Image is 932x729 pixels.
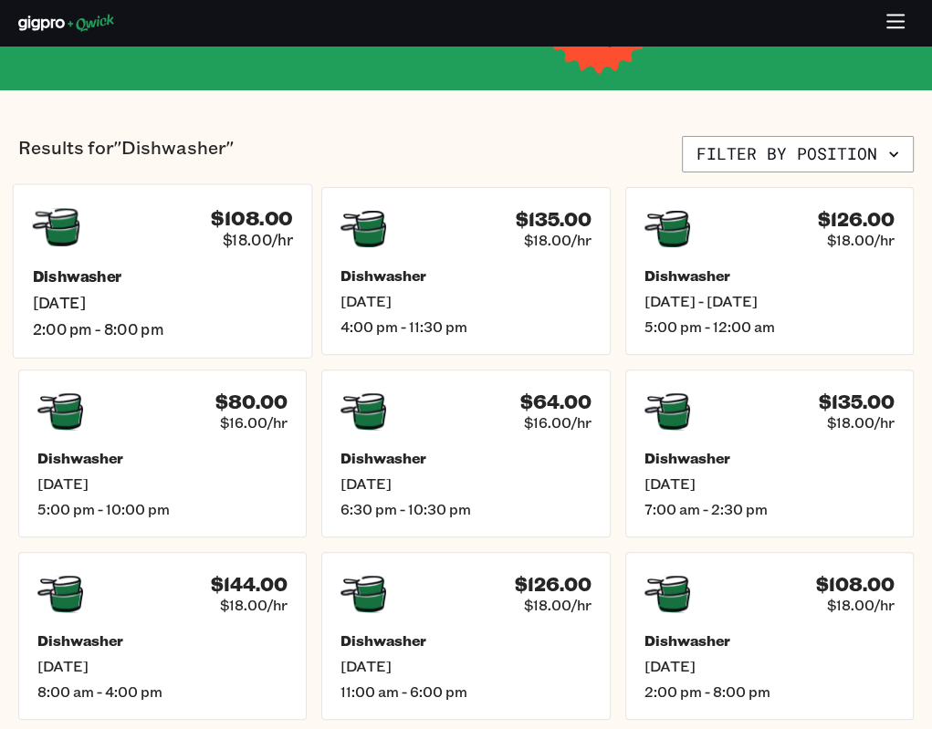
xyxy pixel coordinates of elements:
a: $144.00$18.00/hrDishwasher[DATE]8:00 am - 4:00 pm [18,552,307,720]
span: [DATE] - [DATE] [644,292,895,310]
h4: $80.00 [215,391,288,413]
a: $126.00$18.00/hrDishwasher[DATE] - [DATE]5:00 pm - 12:00 am [625,187,914,355]
h4: $144.00 [211,573,288,596]
span: 4:00 pm - 11:30 pm [340,318,591,336]
h5: Dishwasher [340,631,591,650]
a: $64.00$16.00/hrDishwasher[DATE]6:30 pm - 10:30 pm [321,370,610,537]
span: [DATE] [37,657,288,675]
span: $16.00/hr [524,413,592,432]
p: Results for "Dishwasher" [18,136,234,172]
span: $18.00/hr [524,596,592,614]
h4: $126.00 [515,573,592,596]
span: 7:00 am - 2:30 pm [644,500,895,518]
h5: Dishwasher [644,631,895,650]
span: 11:00 am - 6:00 pm [340,682,591,701]
span: $16.00/hr [220,413,288,432]
span: [DATE] [340,474,591,493]
span: 2:00 pm - 8:00 pm [644,682,895,701]
span: $18.00/hr [223,230,293,249]
h5: Dishwasher [33,266,293,286]
span: [DATE] [33,293,293,312]
button: Filter by position [682,136,914,172]
a: $80.00$16.00/hrDishwasher[DATE]5:00 pm - 10:00 pm [18,370,307,537]
a: $135.00$18.00/hrDishwasher[DATE]4:00 pm - 11:30 pm [321,187,610,355]
a: $108.00$18.00/hrDishwasher[DATE]2:00 pm - 8:00 pm [625,552,914,720]
span: $18.00/hr [524,231,592,249]
span: $18.00/hr [827,596,895,614]
span: $18.00/hr [220,596,288,614]
span: $18.00/hr [827,231,895,249]
h4: $135.00 [819,391,895,413]
h4: $108.00 [211,206,292,230]
h4: $126.00 [818,208,895,231]
span: [DATE] [37,474,288,493]
a: $108.00$18.00/hrDishwasher[DATE]2:00 pm - 8:00 pm [13,183,313,358]
a: $126.00$18.00/hrDishwasher[DATE]11:00 am - 6:00 pm [321,552,610,720]
h4: $64.00 [520,391,592,413]
h5: Dishwasher [644,449,895,467]
span: 8:00 am - 4:00 pm [37,682,288,701]
h5: Dishwasher [37,449,288,467]
span: 2:00 pm - 8:00 pm [33,319,293,338]
h4: $108.00 [816,573,895,596]
span: [DATE] [644,657,895,675]
span: $18.00/hr [827,413,895,432]
span: 6:30 pm - 10:30 pm [340,500,591,518]
h5: Dishwasher [644,266,895,285]
span: [DATE] [340,292,591,310]
h4: $135.00 [516,208,592,231]
h5: Dishwasher [340,266,591,285]
span: 5:00 pm - 10:00 pm [37,500,288,518]
a: $135.00$18.00/hrDishwasher[DATE]7:00 am - 2:30 pm [625,370,914,537]
h5: Dishwasher [37,631,288,650]
h5: Dishwasher [340,449,591,467]
span: [DATE] [340,657,591,675]
span: [DATE] [644,474,895,493]
span: 5:00 pm - 12:00 am [644,318,895,336]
